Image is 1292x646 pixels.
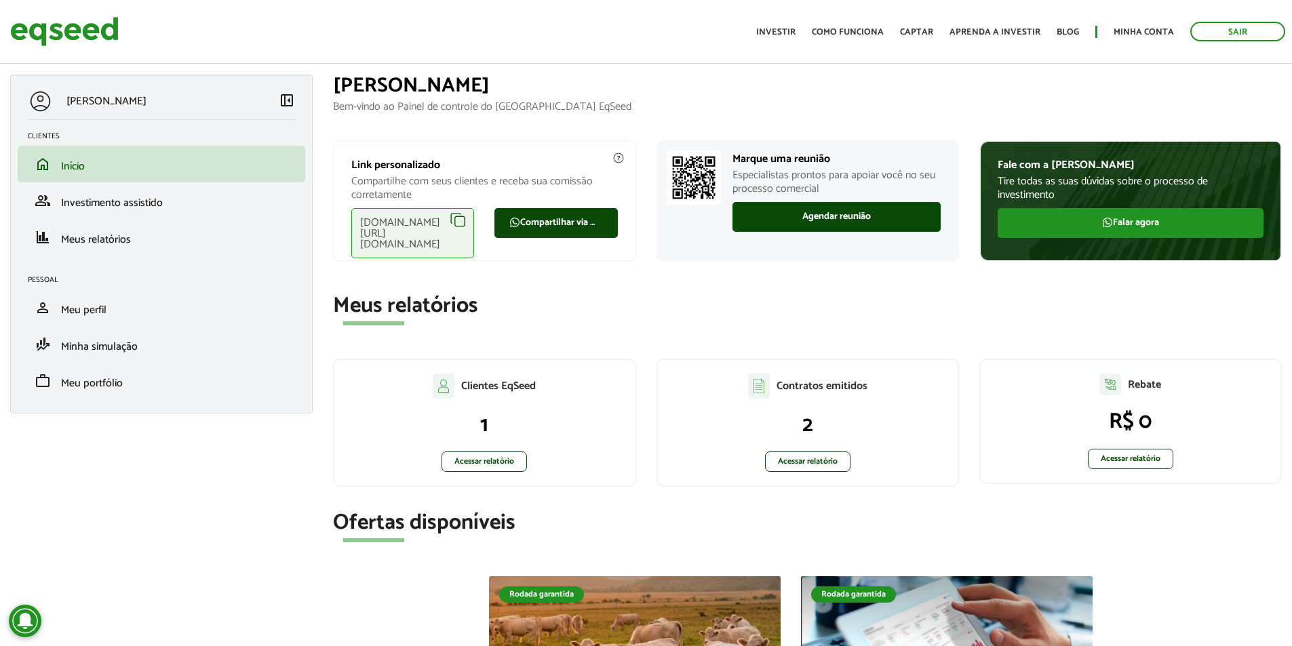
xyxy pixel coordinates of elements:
img: FaWhatsapp.svg [509,217,520,228]
div: Rodada garantida [811,586,896,603]
span: person [35,300,51,316]
p: Contratos emitidos [777,380,867,392]
span: Meu perfil [61,301,106,319]
p: Bem-vindo ao Painel de controle do [GEOGRAPHIC_DATA] EqSeed [333,100,1282,113]
li: Minha simulação [18,326,305,363]
span: Início [61,157,85,176]
img: EqSeed [10,14,119,49]
p: 2 [671,412,944,438]
p: 1 [348,412,621,438]
div: [DOMAIN_NAME][URL][DOMAIN_NAME] [351,208,474,258]
a: Acessar relatório [1088,449,1173,469]
p: Link personalizado [351,159,617,171]
img: agent-relatorio.svg [1099,374,1121,395]
h2: Pessoal [28,276,305,284]
span: Investimento assistido [61,194,163,212]
a: Aprenda a investir [950,28,1040,37]
span: finance_mode [35,336,51,352]
a: Minha conta [1114,28,1174,37]
p: Especialistas prontos para apoiar você no seu processo comercial [732,169,941,195]
h2: Ofertas disponíveis [333,511,1282,535]
span: group [35,193,51,209]
img: agent-clientes.svg [433,374,454,398]
a: Investir [756,28,796,37]
li: Início [18,146,305,182]
p: Fale com a [PERSON_NAME] [998,159,1264,171]
a: Compartilhar via WhatsApp [494,208,617,238]
a: homeInício [28,156,295,172]
a: Captar [900,28,933,37]
p: R$ 0 [994,409,1267,435]
div: Rodada garantida [499,586,584,603]
a: Falar agora [998,208,1264,238]
li: Meus relatórios [18,219,305,256]
span: work [35,373,51,389]
p: Compartilhe com seus clientes e receba sua comissão corretamente [351,175,617,201]
li: Meu portfólio [18,363,305,399]
p: Tire todas as suas dúvidas sobre o processo de investimento [998,175,1264,201]
h2: Clientes [28,132,305,140]
img: Marcar reunião com consultor [667,150,721,205]
span: left_panel_close [279,92,295,108]
img: agent-contratos.svg [748,374,770,399]
span: home [35,156,51,172]
a: Acessar relatório [765,451,850,472]
img: FaWhatsapp.svg [1102,217,1113,228]
span: Meu portfólio [61,374,123,392]
p: Rebate [1128,378,1161,391]
h1: [PERSON_NAME] [333,75,1282,97]
a: Como funciona [812,28,884,37]
li: Meu perfil [18,289,305,326]
a: Acessar relatório [442,451,527,472]
a: finance_modeMinha simulação [28,336,295,352]
img: agent-meulink-info2.svg [612,152,625,164]
a: Blog [1057,28,1079,37]
a: Agendar reunião [732,202,941,232]
span: Minha simulação [61,338,138,356]
a: personMeu perfil [28,300,295,316]
a: financeMeus relatórios [28,229,295,245]
a: groupInvestimento assistido [28,193,295,209]
p: [PERSON_NAME] [66,95,146,108]
h2: Meus relatórios [333,294,1282,318]
a: Colapsar menu [279,92,295,111]
p: Clientes EqSeed [461,380,536,392]
p: Marque uma reunião [732,153,941,165]
a: workMeu portfólio [28,373,295,389]
a: Sair [1190,22,1285,41]
span: finance [35,229,51,245]
span: Meus relatórios [61,230,131,249]
li: Investimento assistido [18,182,305,219]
